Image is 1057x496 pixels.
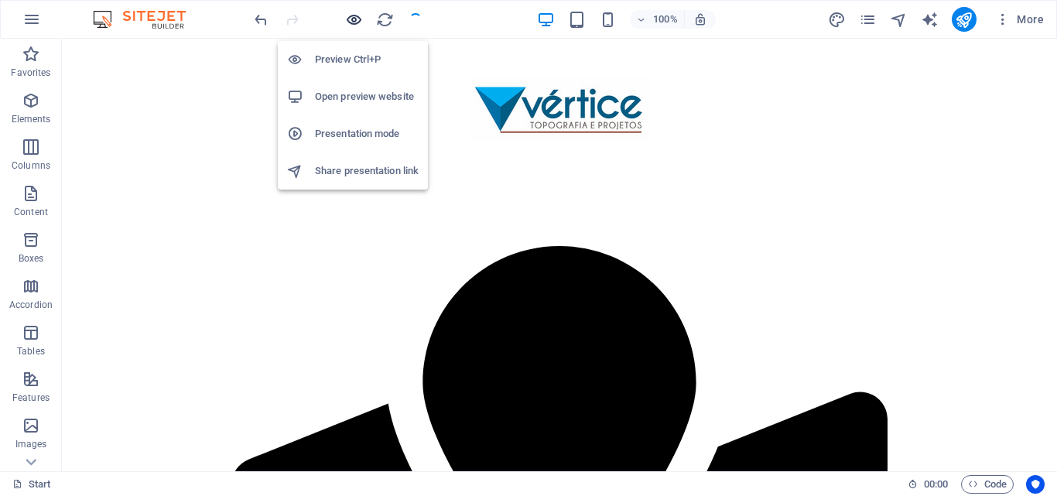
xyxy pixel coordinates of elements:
[315,125,419,143] h6: Presentation mode
[12,392,50,404] p: Features
[995,12,1044,27] span: More
[19,252,44,265] p: Boxes
[12,475,51,494] a: Click to cancel selection. Double-click to open Pages
[961,475,1014,494] button: Code
[924,475,948,494] span: 00 00
[921,10,939,29] button: text_generator
[315,162,419,180] h6: Share presentation link
[1026,475,1045,494] button: Usercentrics
[828,11,846,29] i: Design (Ctrl+Alt+Y)
[890,10,908,29] button: navigator
[968,475,1007,494] span: Code
[376,11,394,29] i: Reload page
[375,10,394,29] button: reload
[251,10,270,29] button: undo
[17,345,45,357] p: Tables
[890,11,908,29] i: Navigator
[693,12,707,26] i: On resize automatically adjust zoom level to fit chosen device.
[859,11,877,29] i: Pages (Ctrl+Alt+S)
[15,438,47,450] p: Images
[12,159,50,172] p: Columns
[9,299,53,311] p: Accordion
[630,10,685,29] button: 100%
[908,475,949,494] h6: Session time
[14,206,48,218] p: Content
[828,10,847,29] button: design
[12,113,51,125] p: Elements
[859,10,877,29] button: pages
[935,478,937,490] span: :
[11,67,50,79] p: Favorites
[315,50,419,69] h6: Preview Ctrl+P
[89,10,205,29] img: Editor Logo
[315,87,419,106] h6: Open preview website
[989,7,1050,32] button: More
[252,11,270,29] i: Undo: Change text (Ctrl+Z)
[653,10,678,29] h6: 100%
[952,7,977,32] button: publish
